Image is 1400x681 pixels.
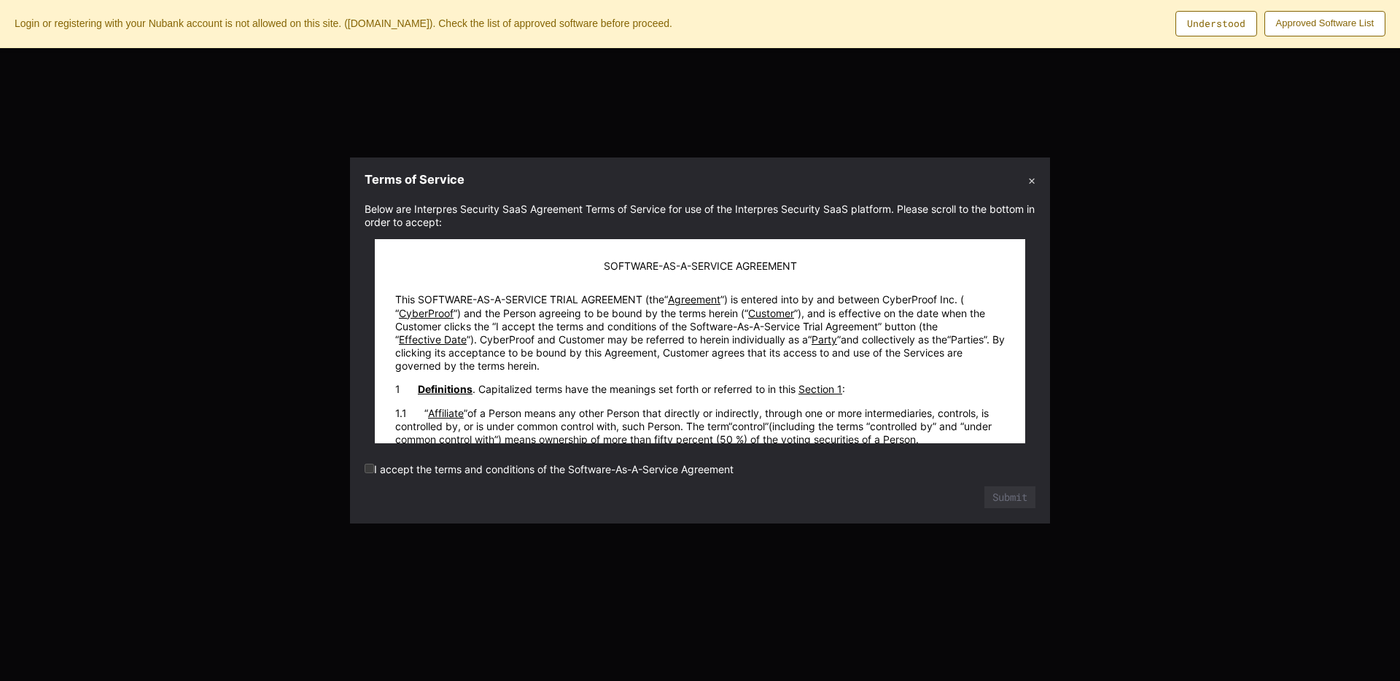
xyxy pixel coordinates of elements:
span: Section 1 [798,383,842,395]
div: SOFTWARE-AS-A-SERVICE AGREEMENT [395,260,1005,273]
label: I accept the terms and conditions of the Software-As-A-Service Agreement [365,463,734,475]
h3: Terms of Service [365,172,464,187]
a: Approved Software List [1264,11,1385,36]
div: Below are Interpres Security SaaS Agreement Terms of Service for use of the Interpres Security Sa... [365,203,1035,229]
span: Agreement [664,293,724,306]
p: Login or registering with your Nubank account is not allowed on this site. ([DOMAIN_NAME]). Check... [15,17,1161,31]
li: of a Person means any other Person that directly or indirectly, through one or more intermediarie... [395,407,1005,447]
span: Definitions [418,383,472,395]
p: This SOFTWARE-AS-A-SERVICE TRIAL AGREEMENT (the ) is entered into by and between CyberProof Inc. ... [395,293,1005,373]
span: CyberProof [395,307,457,319]
input: I accept the terms and conditions of the Software-As-A-Service Agreement [365,464,374,473]
button: Submit [984,486,1035,508]
span: Party [808,333,841,346]
span: Effective Date [395,333,470,346]
button: ✕ [1028,172,1035,187]
button: Understood [1175,11,1257,36]
span: Customer [744,307,798,319]
span: Affiliate [424,407,467,419]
